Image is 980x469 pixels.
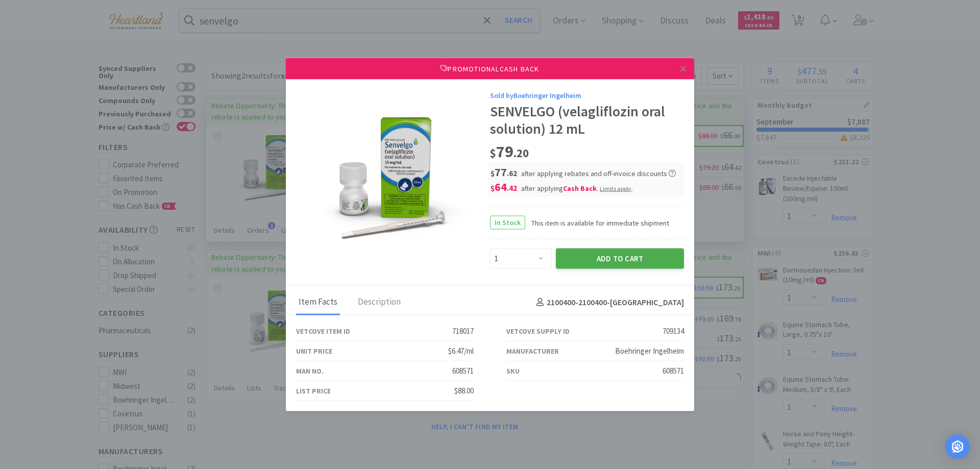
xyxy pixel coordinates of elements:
div: List Price [296,385,331,397]
span: 64 [491,179,517,193]
div: 709134 [663,325,684,337]
i: Cash Back [563,183,597,192]
div: 608571 [663,365,684,377]
span: $ [490,146,496,160]
button: Add to Cart [556,249,684,269]
div: Manufacturer [506,345,559,357]
h4: 2100400-2100400 - [GEOGRAPHIC_DATA] [532,296,684,309]
div: SENVELGO (velagliflozin oral solution) 12 mL [490,103,684,137]
span: In Stock [491,216,525,229]
div: 718017 [452,325,474,337]
div: Open Intercom Messenger [945,434,970,459]
span: Limits apply [600,184,631,192]
div: Unit Price [296,345,332,357]
span: . 20 [513,146,529,160]
div: Description [355,290,403,315]
div: Item Facts [296,290,340,315]
span: after applying rebates and off-invoice discounts [521,169,676,178]
div: 608571 [452,365,474,377]
span: 77 [491,165,517,179]
div: Sold by Boehringer Ingelheim [490,89,684,101]
div: Man No. [296,365,324,377]
span: . 42 [507,183,517,192]
div: $6.47/ml [448,345,474,357]
div: . [600,183,633,192]
span: $ [491,183,495,192]
span: This item is available for immediate shipment [525,217,669,228]
span: after applying . [521,183,633,192]
div: Boehringer Ingelheim [615,345,684,357]
div: Vetcove Supply ID [506,326,570,337]
span: . 62 [507,168,517,178]
span: $ [491,168,495,178]
div: Vetcove Item ID [296,326,350,337]
div: $88.00 [454,385,474,397]
div: Promotional Cash Back [286,58,694,79]
img: 5eca4f0489b5456fa11a48ccdeeceb7b_709134.png [316,117,470,241]
div: SKU [506,365,520,377]
span: 79 [490,141,529,162]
